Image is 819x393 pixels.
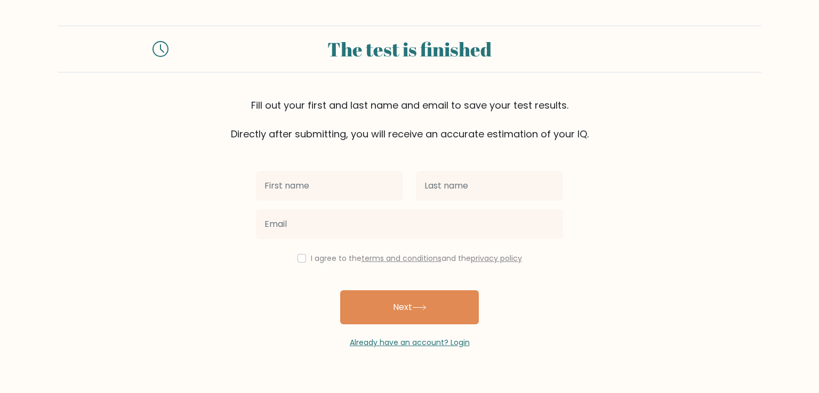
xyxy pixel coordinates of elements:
button: Next [340,290,479,324]
a: Already have an account? Login [350,337,470,348]
label: I agree to the and the [311,253,522,264]
a: privacy policy [471,253,522,264]
div: The test is finished [181,35,638,63]
div: Fill out your first and last name and email to save your test results. Directly after submitting,... [58,98,761,141]
input: Last name [416,171,563,201]
input: Email [256,209,563,239]
input: First name [256,171,403,201]
a: terms and conditions [362,253,441,264]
